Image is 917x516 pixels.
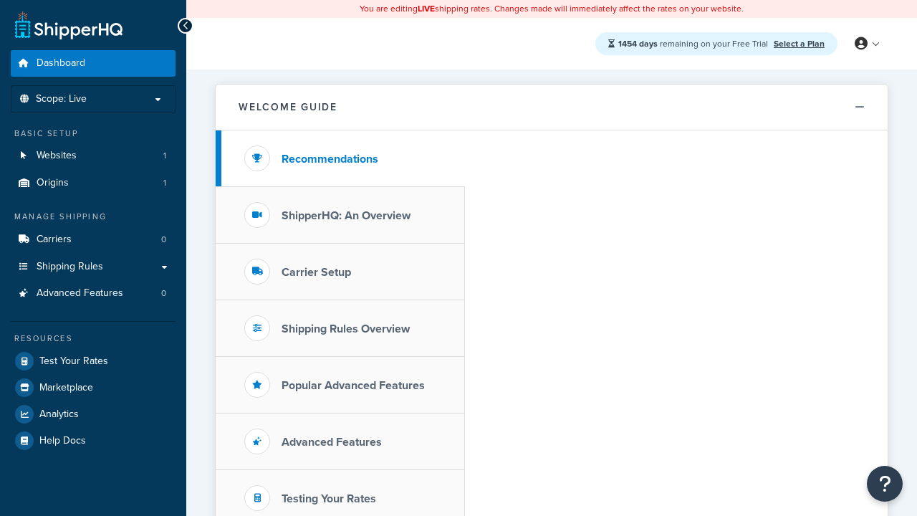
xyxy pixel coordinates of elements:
[163,150,166,162] span: 1
[37,150,77,162] span: Websites
[161,234,166,246] span: 0
[11,170,176,196] li: Origins
[37,177,69,189] span: Origins
[867,466,903,502] button: Open Resource Center
[11,170,176,196] a: Origins1
[11,128,176,140] div: Basic Setup
[11,226,176,253] li: Carriers
[282,379,425,392] h3: Popular Advanced Features
[11,226,176,253] a: Carriers0
[282,322,410,335] h3: Shipping Rules Overview
[11,428,176,454] a: Help Docs
[11,143,176,169] li: Websites
[11,254,176,280] a: Shipping Rules
[39,382,93,394] span: Marketplace
[11,50,176,77] a: Dashboard
[282,266,351,279] h3: Carrier Setup
[36,93,87,105] span: Scope: Live
[282,209,411,222] h3: ShipperHQ: An Overview
[39,408,79,421] span: Analytics
[618,37,770,50] span: remaining on your Free Trial
[161,287,166,300] span: 0
[163,177,166,189] span: 1
[11,401,176,427] a: Analytics
[618,37,658,50] strong: 1454 days
[37,57,85,70] span: Dashboard
[39,435,86,447] span: Help Docs
[774,37,825,50] a: Select a Plan
[11,333,176,345] div: Resources
[282,153,378,166] h3: Recommendations
[282,492,376,505] h3: Testing Your Rates
[11,280,176,307] li: Advanced Features
[216,85,888,130] button: Welcome Guide
[11,143,176,169] a: Websites1
[11,375,176,401] a: Marketplace
[11,348,176,374] a: Test Your Rates
[37,287,123,300] span: Advanced Features
[239,102,337,113] h2: Welcome Guide
[37,261,103,273] span: Shipping Rules
[418,2,435,15] b: LIVE
[39,355,108,368] span: Test Your Rates
[37,234,72,246] span: Carriers
[11,280,176,307] a: Advanced Features0
[282,436,382,449] h3: Advanced Features
[11,211,176,223] div: Manage Shipping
